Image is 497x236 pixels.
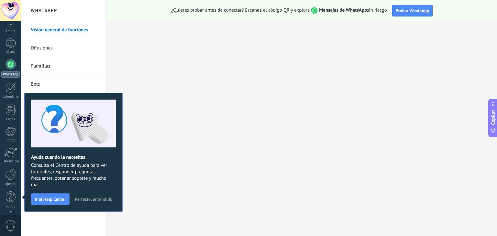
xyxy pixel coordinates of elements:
span: Ir al Help Center [35,197,66,201]
div: WhatsApp [1,71,20,78]
div: Chats [1,50,20,54]
button: Probar WhatsApp [392,5,433,16]
a: Visión general de funciones [31,21,100,39]
li: Bots [21,75,106,93]
div: Correo [1,138,20,143]
div: Leads [1,29,20,33]
span: Consulta el Centro de ayuda para ver tutoriales, responder preguntas frecuentes, obtener soporte ... [31,162,116,188]
strong: Mensajes de WhatsApp [319,7,367,13]
a: Difusiones [31,39,100,57]
button: Perfecto, entendido [72,194,115,204]
div: Listas [1,117,20,122]
span: ¿Quieres probar antes de conectar? Escanea el código QR y explora sin riesgo [171,7,387,14]
a: Bots [31,75,100,93]
button: Ir al Help Center [31,193,70,205]
div: Estadísticas [1,159,20,164]
div: Calendario [1,95,20,99]
span: Copilot [490,110,496,125]
div: Ayuda [1,205,20,209]
a: Plantillas [31,57,100,75]
span: Perfecto, entendido [75,197,112,201]
li: Difusiones [21,39,106,57]
div: Ajustes [1,182,20,186]
h2: Ayuda cuando la necesitas [31,154,116,160]
span: Probar WhatsApp [396,8,429,14]
li: Plantillas [21,57,106,75]
li: Visión general de funciones [21,21,106,39]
